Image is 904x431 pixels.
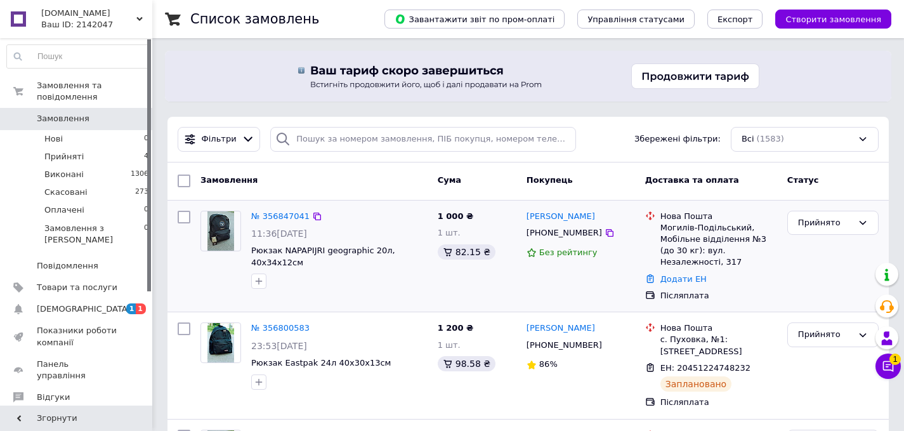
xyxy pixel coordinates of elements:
[763,14,891,23] a: Створити замовлення
[37,303,131,315] span: [DEMOGRAPHIC_DATA]
[587,15,685,24] span: Управління статусами
[251,358,391,368] a: Рюкзак Eastpak 24л 40х30х13см
[660,322,777,334] div: Нова Пошта
[438,244,495,260] div: 82.15 ₴
[44,133,63,145] span: Нові
[660,376,732,392] div: Заплановано
[717,15,753,24] span: Експорт
[202,133,237,145] span: Фільтри
[527,211,595,223] a: [PERSON_NAME]
[37,325,117,348] span: Показники роботи компанії
[757,134,784,143] span: (1583)
[251,246,395,267] a: Рюкзак NAPAPIJRI geographic 20л, 40х34х12см
[207,211,234,251] img: Фото товару
[524,337,605,354] div: [PHONE_NUMBER]
[37,113,89,124] span: Замовлення
[634,133,721,145] span: Збережені фільтри:
[165,51,891,102] a: Продовжити тариф
[44,169,84,180] span: Виконані
[251,341,307,351] span: 23:53[DATE]
[539,359,558,369] span: 86%
[144,204,148,216] span: 0
[144,223,148,246] span: 0
[251,323,310,333] a: № 356800583
[285,51,772,102] img: Продовжити тариф
[524,225,605,241] div: [PHONE_NUMBER]
[660,397,777,408] div: Післяплата
[44,204,84,216] span: Оплачені
[889,354,901,365] span: 1
[660,334,777,357] div: с. Пуховка, №1: [STREET_ADDRESS]
[527,322,595,335] a: [PERSON_NAME]
[44,187,88,198] span: Скасовані
[645,175,739,185] span: Доставка та оплата
[875,354,901,379] button: Чат з покупцем1
[270,127,576,152] input: Пошук за номером замовлення, ПІБ покупця, номером телефону, Email, номером накладної
[384,10,565,29] button: Завантажити звіт по пром-оплаті
[660,274,707,284] a: Додати ЕН
[577,10,695,29] button: Управління статусами
[144,151,148,162] span: 4
[438,356,495,371] div: 98.58 ₴
[438,340,461,350] span: 1 шт.
[126,303,136,314] span: 1
[539,248,598,257] span: Без рейтингу
[660,222,777,269] div: Могилів-Подільський, Мобільне відділення №3 (до 30 кг): вул. Незалежності, 317
[438,175,461,185] span: Cума
[200,211,241,251] a: Фото товару
[395,13,554,25] span: Завантажити звіт по пром-оплаті
[707,10,763,29] button: Експорт
[131,169,148,180] span: 1306
[251,229,307,239] span: 11:36[DATE]
[798,216,853,230] div: Прийнято
[144,133,148,145] span: 0
[742,133,754,145] span: Всі
[37,80,152,103] span: Замовлення та повідомлення
[200,322,241,363] a: Фото товару
[44,223,144,246] span: Замовлення з [PERSON_NAME]
[7,45,149,68] input: Пошук
[41,8,136,19] span: Slavs.Store
[37,359,117,381] span: Панель управління
[37,260,98,272] span: Повідомлення
[207,323,234,362] img: Фото товару
[438,211,473,221] span: 1 000 ₴
[527,175,573,185] span: Покупець
[438,323,473,333] span: 1 200 ₴
[136,303,146,314] span: 1
[200,175,258,185] span: Замовлення
[660,290,777,302] div: Післяплата
[787,175,819,185] span: Статус
[135,187,148,198] span: 273
[660,363,750,373] span: ЕН: 20451224748232
[37,282,117,293] span: Товари та послуги
[775,10,891,29] button: Створити замовлення
[785,15,881,24] span: Створити замовлення
[438,228,461,237] span: 1 шт.
[251,211,310,221] a: № 356847041
[660,211,777,222] div: Нова Пошта
[41,19,152,30] div: Ваш ID: 2142047
[37,392,70,403] span: Відгуки
[190,11,319,27] h1: Список замовлень
[798,328,853,341] div: Прийнято
[44,151,84,162] span: Прийняті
